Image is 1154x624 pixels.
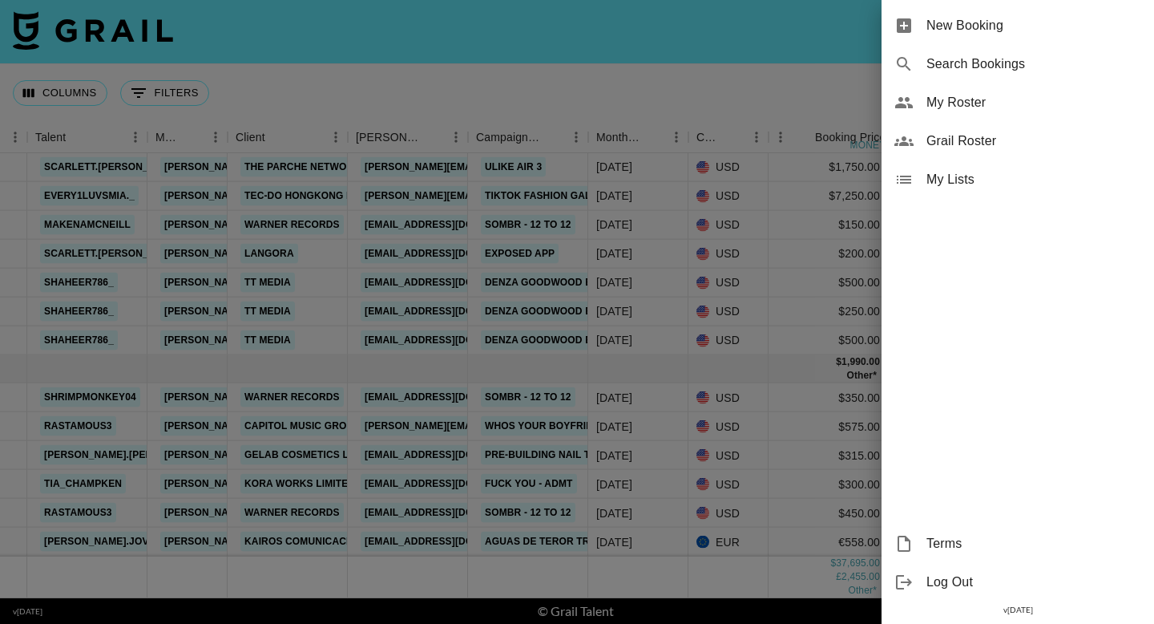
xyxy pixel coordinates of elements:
[882,525,1154,563] div: Terms
[926,534,1141,553] span: Terms
[926,93,1141,112] span: My Roster
[882,602,1154,618] div: v [DATE]
[926,573,1141,592] span: Log Out
[926,170,1141,189] span: My Lists
[882,6,1154,45] div: New Booking
[882,83,1154,122] div: My Roster
[926,16,1141,35] span: New Booking
[882,563,1154,602] div: Log Out
[926,55,1141,74] span: Search Bookings
[882,160,1154,199] div: My Lists
[926,132,1141,151] span: Grail Roster
[882,122,1154,160] div: Grail Roster
[882,45,1154,83] div: Search Bookings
